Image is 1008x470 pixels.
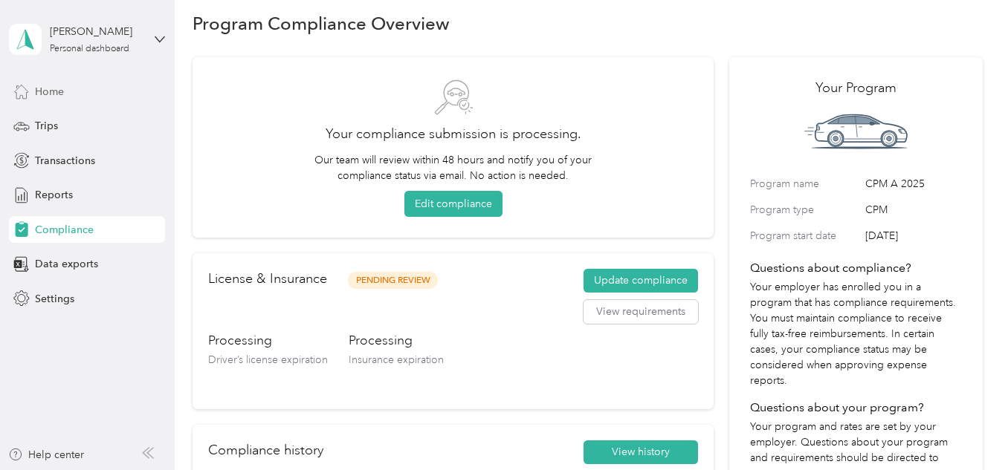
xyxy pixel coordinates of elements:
[35,153,95,169] span: Transactions
[865,176,961,192] span: CPM A 2025
[750,202,860,218] label: Program type
[193,16,450,31] h1: Program Compliance Overview
[208,353,328,366] span: Driver’s license expiration
[348,272,438,289] span: Pending Review
[865,228,961,244] span: [DATE]
[35,222,94,238] span: Compliance
[750,399,961,417] h4: Questions about your program?
[8,447,84,463] button: Help center
[584,269,698,293] button: Update compliance
[584,300,698,324] button: View requirements
[750,279,961,388] p: Your employer has enrolled you in a program that has compliance requirements. You must maintain c...
[865,202,961,218] span: CPM
[35,118,58,134] span: Trips
[750,228,860,244] label: Program start date
[35,84,64,99] span: Home
[308,152,599,183] p: Our team will review within 48 hours and notify you of your compliance status via email. No actio...
[35,187,73,203] span: Reports
[208,440,323,460] h2: Compliance history
[750,176,860,192] label: Program name
[35,291,74,307] span: Settings
[404,191,503,217] button: Edit compliance
[50,45,129,53] div: Personal dashboard
[750,78,961,98] h2: Your Program
[349,353,444,366] span: Insurance expiration
[208,269,327,289] h2: License & Insurance
[213,124,693,144] h2: Your compliance submission is processing.
[750,259,961,277] h4: Questions about compliance?
[208,331,328,350] h3: Processing
[584,440,698,464] button: View history
[349,331,444,350] h3: Processing
[35,256,98,272] span: Data exports
[925,387,1008,470] iframe: Everlance-gr Chat Button Frame
[50,24,143,39] div: [PERSON_NAME]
